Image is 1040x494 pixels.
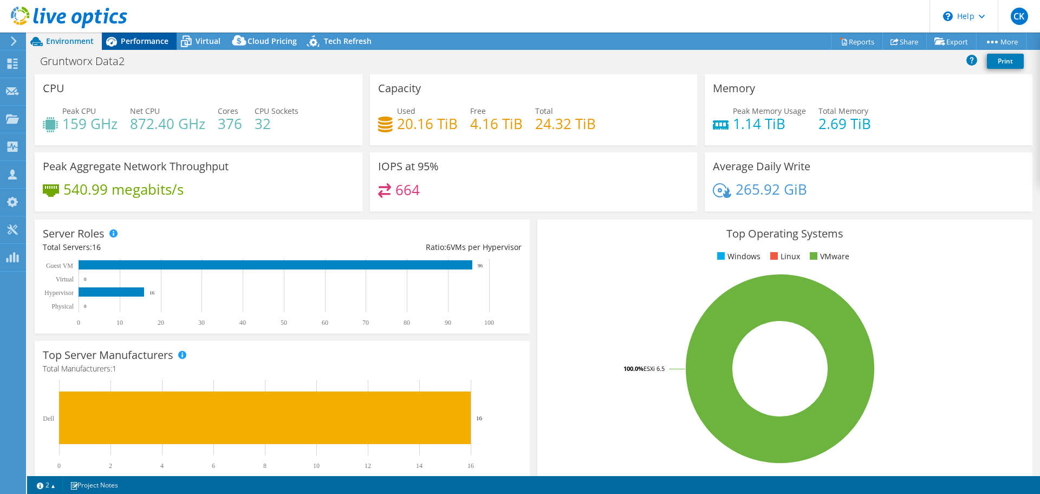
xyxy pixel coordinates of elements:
[84,277,87,282] text: 0
[130,118,205,130] h4: 872.40 GHz
[446,242,451,252] span: 6
[733,118,806,130] h4: 1.14 TiB
[322,319,328,326] text: 60
[160,462,164,470] text: 4
[239,319,246,326] text: 40
[263,462,266,470] text: 8
[987,54,1024,69] a: Print
[378,82,421,94] h3: Capacity
[121,36,168,46] span: Performance
[248,36,297,46] span: Cloud Pricing
[714,251,760,262] li: Windows
[470,106,486,116] span: Free
[733,106,806,116] span: Peak Memory Usage
[807,251,849,262] li: VMware
[768,251,800,262] li: Linux
[470,118,523,130] h4: 4.16 TiB
[44,289,74,297] text: Hypervisor
[149,290,155,296] text: 16
[46,36,94,46] span: Environment
[43,349,173,361] h3: Top Server Manufacturers
[324,36,372,46] span: Tech Refresh
[57,462,61,470] text: 0
[545,228,1024,240] h3: Top Operating Systems
[255,106,298,116] span: CPU Sockets
[35,55,141,67] h1: Gruntworx Data2
[77,319,80,326] text: 0
[535,118,596,130] h4: 24.32 TiB
[404,319,410,326] text: 80
[51,303,74,310] text: Physical
[818,106,868,116] span: Total Memory
[198,319,205,326] text: 30
[56,275,74,283] text: Virtual
[484,319,494,326] text: 100
[478,263,483,268] text: 96
[43,241,282,253] div: Total Servers:
[62,118,118,130] h4: 159 GHz
[43,363,522,375] h4: Total Manufacturers:
[29,478,63,492] a: 2
[212,462,215,470] text: 6
[43,82,64,94] h3: CPU
[535,106,553,116] span: Total
[63,183,184,195] h4: 540.99 megabits/s
[397,118,458,130] h4: 20.16 TiB
[713,82,755,94] h3: Memory
[112,363,116,374] span: 1
[43,415,54,422] text: Dell
[1011,8,1028,25] span: CK
[445,319,451,326] text: 90
[713,161,810,172] h3: Average Daily Write
[218,118,242,130] h4: 376
[313,462,320,470] text: 10
[281,319,287,326] text: 50
[397,106,415,116] span: Used
[158,319,164,326] text: 20
[395,184,420,196] h4: 664
[43,161,229,172] h3: Peak Aggregate Network Throughput
[882,33,927,50] a: Share
[378,161,439,172] h3: IOPS at 95%
[643,364,665,373] tspan: ESXi 6.5
[623,364,643,373] tspan: 100.0%
[831,33,883,50] a: Reports
[282,241,522,253] div: Ratio: VMs per Hypervisor
[365,462,371,470] text: 12
[130,106,160,116] span: Net CPU
[62,478,126,492] a: Project Notes
[62,106,96,116] span: Peak CPU
[416,462,422,470] text: 14
[943,11,953,21] svg: \n
[46,262,73,270] text: Guest VM
[255,118,298,130] h4: 32
[818,118,871,130] h4: 2.69 TiB
[84,304,87,309] text: 0
[362,319,369,326] text: 70
[926,33,977,50] a: Export
[736,183,807,195] h4: 265.92 GiB
[467,462,474,470] text: 16
[476,415,483,421] text: 16
[218,106,238,116] span: Cores
[976,33,1026,50] a: More
[196,36,220,46] span: Virtual
[92,242,101,252] span: 16
[109,462,112,470] text: 2
[43,228,105,240] h3: Server Roles
[116,319,123,326] text: 10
